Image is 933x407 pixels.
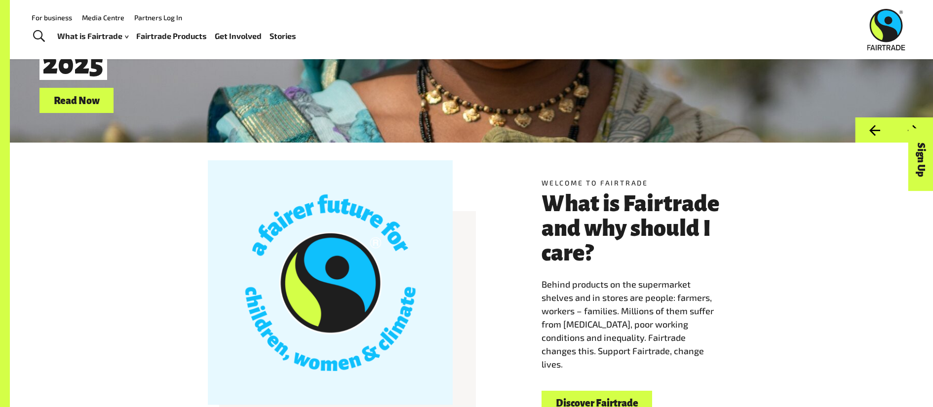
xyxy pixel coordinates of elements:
a: Toggle Search [27,24,51,49]
a: Fairtrade Products [136,29,207,43]
span: Global Impact Report 2025 [39,7,322,80]
span: Behind products on the supermarket shelves and in stores are people: farmers, workers – families.... [542,279,714,370]
a: Get Involved [215,29,262,43]
button: Next [894,117,933,143]
a: Stories [270,29,296,43]
a: For business [32,13,72,22]
a: Partners Log In [134,13,182,22]
h3: What is Fairtrade and why should I care? [542,191,735,265]
img: Fairtrade Australia New Zealand logo [867,9,905,50]
a: Read Now [39,88,114,113]
button: Previous [855,117,894,143]
h5: Welcome to Fairtrade [542,178,735,188]
a: Media Centre [82,13,124,22]
a: What is Fairtrade [57,29,128,43]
